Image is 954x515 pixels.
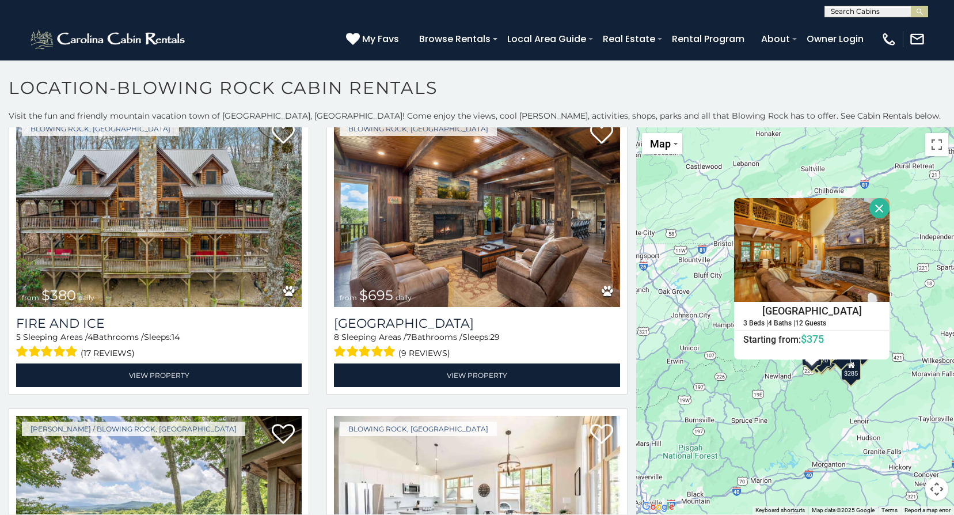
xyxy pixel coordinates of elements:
div: Sleeping Areas / Bathrooms / Sleeps: [16,331,302,361]
div: $285 [841,358,861,380]
a: View Property [334,363,619,387]
a: Add to favorites [272,423,295,447]
img: Fire And Ice [16,116,302,308]
span: (9 reviews) [398,346,450,361]
button: Toggle fullscreen view [925,133,948,156]
h3: Renaissance Lodge [334,316,619,331]
a: Local Area Guide [501,29,592,49]
a: Add to favorites [590,123,613,147]
span: daily [78,293,94,302]
a: Blowing Rock, [GEOGRAPHIC_DATA] [22,122,179,136]
img: White-1-2.png [29,28,188,51]
span: $380 [41,287,76,304]
a: View Property [16,363,302,387]
h5: 4 Baths | [768,320,795,327]
span: Map data ©2025 Google [812,507,875,513]
a: Browse Rentals [413,29,496,49]
a: Fire And Ice from $380 daily [16,116,302,308]
span: from [22,293,39,302]
span: 5 [16,332,21,342]
img: mail-regular-white.png [909,31,925,47]
span: $375 [801,333,824,345]
a: Terms [881,507,898,513]
span: (17 reviews) [81,346,135,361]
span: My Favs [362,32,399,46]
button: Map camera controls [925,478,948,501]
span: 8 [334,332,339,342]
button: Close [869,198,890,218]
span: daily [396,293,412,302]
a: Blowing Rock, [GEOGRAPHIC_DATA] [340,422,497,436]
a: Open this area in Google Maps (opens a new window) [639,499,677,514]
span: $695 [359,287,393,304]
button: Keyboard shortcuts [755,506,805,514]
h6: Starting from: [735,334,889,345]
span: 29 [490,332,500,342]
img: phone-regular-white.png [881,31,897,47]
img: Renaissance Lodge [334,116,619,308]
span: 14 [172,332,180,342]
a: Rental Program [666,29,750,49]
a: Fire And Ice [16,316,302,331]
a: [PERSON_NAME] / Blowing Rock, [GEOGRAPHIC_DATA] [22,422,245,436]
h4: [GEOGRAPHIC_DATA] [735,302,889,320]
span: 4 [88,332,93,342]
a: Add to favorites [272,123,295,147]
a: Add to favorites [590,423,613,447]
span: 7 [406,332,411,342]
a: Renaissance Lodge from $695 daily [334,116,619,308]
a: Real Estate [597,29,661,49]
a: Owner Login [801,29,869,49]
button: Change map style [642,133,682,154]
h5: 12 Guests [795,320,826,327]
span: from [340,293,357,302]
a: My Favs [346,32,402,47]
a: Blowing Rock, [GEOGRAPHIC_DATA] [340,122,497,136]
h5: 3 Beds | [743,320,768,327]
a: Report a map error [904,507,951,513]
img: Google [639,499,677,514]
div: Sleeping Areas / Bathrooms / Sleeps: [334,331,619,361]
img: Mountain Song Lodge [734,198,890,302]
a: [GEOGRAPHIC_DATA] [334,316,619,331]
a: About [755,29,796,49]
a: [GEOGRAPHIC_DATA] 3 Beds | 4 Baths | 12 Guests Starting from:$375 [734,302,890,346]
span: Map [650,138,671,150]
